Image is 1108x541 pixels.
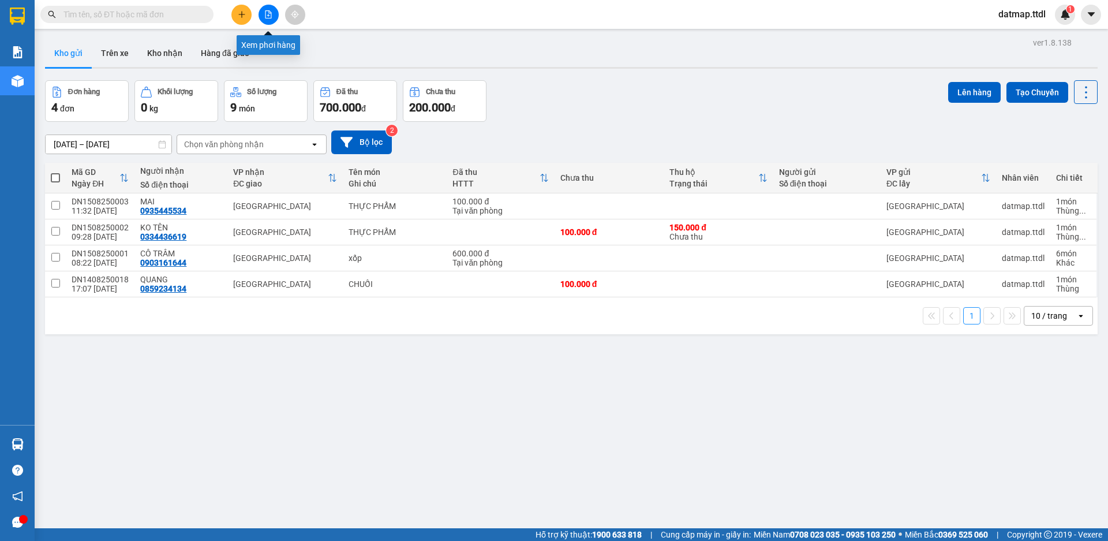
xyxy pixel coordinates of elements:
span: 9 [230,100,237,114]
span: notification [12,491,23,502]
div: Trạng thái [669,179,758,188]
button: Tạo Chuyến [1006,82,1068,103]
span: | [650,528,652,541]
span: caret-down [1086,9,1096,20]
th: Toggle SortBy [227,163,343,193]
span: Hỗ trợ kỹ thuật: [536,528,642,541]
div: [GEOGRAPHIC_DATA] [886,253,990,263]
div: ver 1.8.138 [1033,36,1072,49]
div: Tại văn phòng [452,258,548,267]
div: Ngày ĐH [72,179,119,188]
div: Nhân viên [1002,173,1045,182]
div: Xem phơi hàng [237,35,300,55]
strong: 0708 023 035 - 0935 103 250 [790,530,896,539]
sup: 1 [1066,5,1075,13]
button: Kho gửi [45,39,92,67]
div: DN1508250001 [72,249,129,258]
span: Miền Bắc [905,528,988,541]
svg: open [310,140,319,149]
div: 09:28 [DATE] [72,232,129,241]
div: 6 món [1056,249,1091,258]
div: [GEOGRAPHIC_DATA] [886,202,990,211]
span: aim [291,10,299,18]
span: đ [451,104,455,113]
li: VP [GEOGRAPHIC_DATA] [6,49,80,87]
div: [GEOGRAPHIC_DATA] [886,279,990,289]
div: 150.000 đ [669,223,767,232]
div: Chưa thu [669,223,767,241]
div: 10 / trang [1031,310,1067,322]
div: 11:32 [DATE] [72,206,129,215]
span: 700.000 [320,100,361,114]
button: caret-down [1081,5,1101,25]
img: warehouse-icon [12,438,24,450]
div: Chọn văn phòng nhận [184,139,264,150]
th: Toggle SortBy [664,163,773,193]
div: THỰC PHẨM [349,227,441,237]
button: Đã thu700.000đ [313,80,397,122]
div: Ghi chú [349,179,441,188]
div: 1 món [1056,197,1091,206]
div: MAI [140,197,222,206]
span: 4 [51,100,58,114]
div: 100.000 đ [560,279,658,289]
div: Thùng [1056,284,1091,293]
div: THỰC PHẨM [349,202,441,211]
svg: open [1076,311,1085,320]
th: Toggle SortBy [447,163,554,193]
div: Số điện thoại [779,179,875,188]
div: Mã GD [72,167,119,177]
div: Người gửi [779,167,875,177]
div: [GEOGRAPHIC_DATA] [233,202,337,211]
sup: 2 [386,125,398,136]
div: VP gửi [886,167,981,177]
div: ĐC lấy [886,179,981,188]
div: 1 món [1056,275,1091,284]
div: CHUỐI [349,279,441,289]
div: CÔ TRÂM [140,249,222,258]
span: Cung cấp máy in - giấy in: [661,528,751,541]
div: datmap.ttdl [1002,279,1045,289]
button: file-add [259,5,279,25]
span: search [48,10,56,18]
button: 1 [963,307,980,324]
div: DN1508250003 [72,197,129,206]
span: kg [149,104,158,113]
button: Số lượng9món [224,80,308,122]
div: 600.000 đ [452,249,548,258]
img: logo-vxr [10,8,25,25]
span: 0 [141,100,147,114]
div: HTTT [452,179,539,188]
button: Bộ lọc [331,130,392,154]
span: ... [1079,206,1086,215]
div: 08:22 [DATE] [72,258,129,267]
span: file-add [264,10,272,18]
div: 1 món [1056,223,1091,232]
div: Người nhận [140,166,222,176]
div: Tên món [349,167,441,177]
button: plus [231,5,252,25]
div: xốp [349,253,441,263]
input: Tìm tên, số ĐT hoặc mã đơn [63,8,200,21]
div: Chi tiết [1056,173,1091,182]
div: DN1408250018 [72,275,129,284]
span: 200.000 [409,100,451,114]
div: [GEOGRAPHIC_DATA] [886,227,990,237]
span: | [997,528,998,541]
div: datmap.ttdl [1002,202,1045,211]
img: warehouse-icon [12,75,24,87]
button: Lên hàng [948,82,1001,103]
button: Chưa thu200.000đ [403,80,486,122]
button: Kho nhận [138,39,192,67]
input: Select a date range. [46,135,171,154]
div: Khối lượng [158,88,193,96]
strong: 0369 525 060 [938,530,988,539]
span: question-circle [12,465,23,476]
div: ĐC giao [233,179,328,188]
div: Số lượng [247,88,276,96]
img: icon-new-feature [1060,9,1070,20]
button: Khối lượng0kg [134,80,218,122]
div: 17:07 [DATE] [72,284,129,293]
div: QUANG [140,275,222,284]
div: 100.000 đ [560,227,658,237]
